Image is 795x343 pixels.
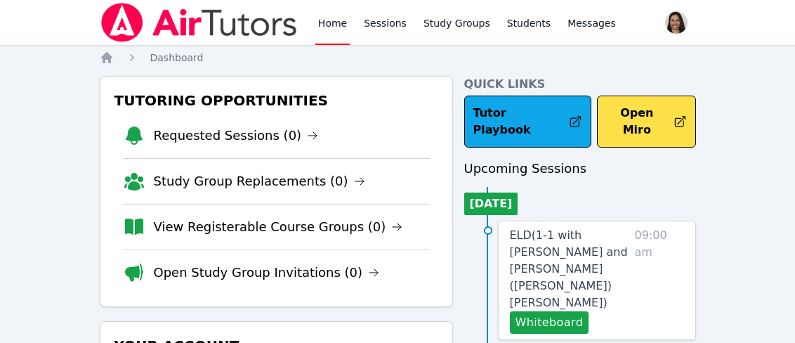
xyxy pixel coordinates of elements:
a: Dashboard [150,51,204,65]
span: Messages [567,16,616,30]
img: Air Tutors [100,3,298,42]
button: Open Miro [597,96,696,148]
h4: Quick Links [464,76,696,93]
a: View Registerable Course Groups (0) [154,217,403,237]
span: ELD ( 1-1 with [PERSON_NAME] and [PERSON_NAME] ([PERSON_NAME]) [PERSON_NAME] ) [510,228,628,309]
span: 09:00 am [635,227,684,334]
nav: Breadcrumb [100,51,696,65]
h3: Tutoring Opportunities [112,88,441,113]
a: Study Group Replacements (0) [154,171,365,191]
a: Tutor Playbook [464,96,591,148]
button: Whiteboard [510,311,589,334]
h3: Upcoming Sessions [464,159,696,179]
a: Open Study Group Invitations (0) [154,263,380,283]
span: Dashboard [150,52,204,63]
li: [DATE] [464,193,518,215]
a: ELD(1-1 with [PERSON_NAME] and [PERSON_NAME] ([PERSON_NAME]) [PERSON_NAME]) [510,227,629,311]
a: Requested Sessions (0) [154,126,319,145]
